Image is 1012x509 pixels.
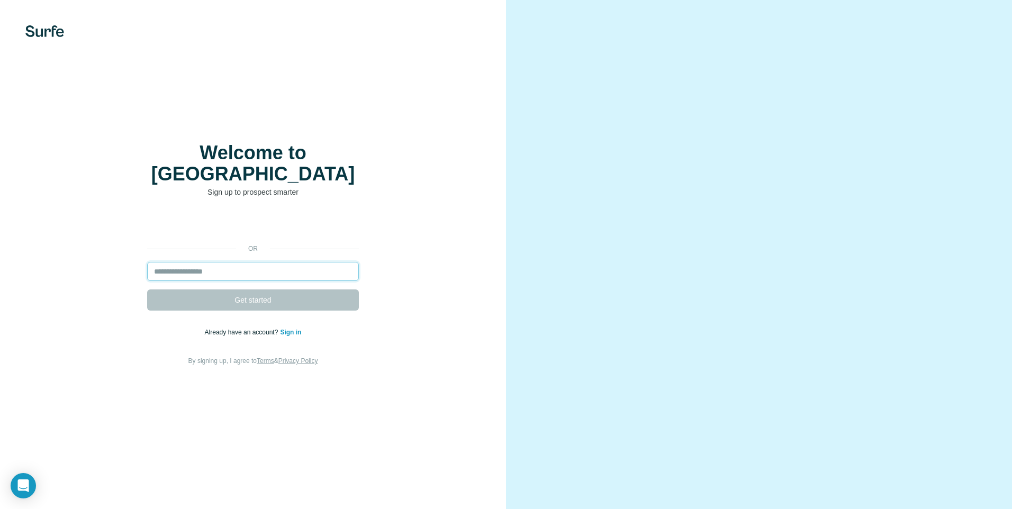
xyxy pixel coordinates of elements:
[142,213,364,237] iframe: Sign in with Google Button
[257,357,274,365] a: Terms
[147,187,359,197] p: Sign up to prospect smarter
[11,473,36,498] div: Open Intercom Messenger
[147,142,359,185] h1: Welcome to [GEOGRAPHIC_DATA]
[280,329,301,336] a: Sign in
[25,25,64,37] img: Surfe's logo
[236,244,270,253] p: or
[188,357,318,365] span: By signing up, I agree to &
[205,329,281,336] span: Already have an account?
[278,357,318,365] a: Privacy Policy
